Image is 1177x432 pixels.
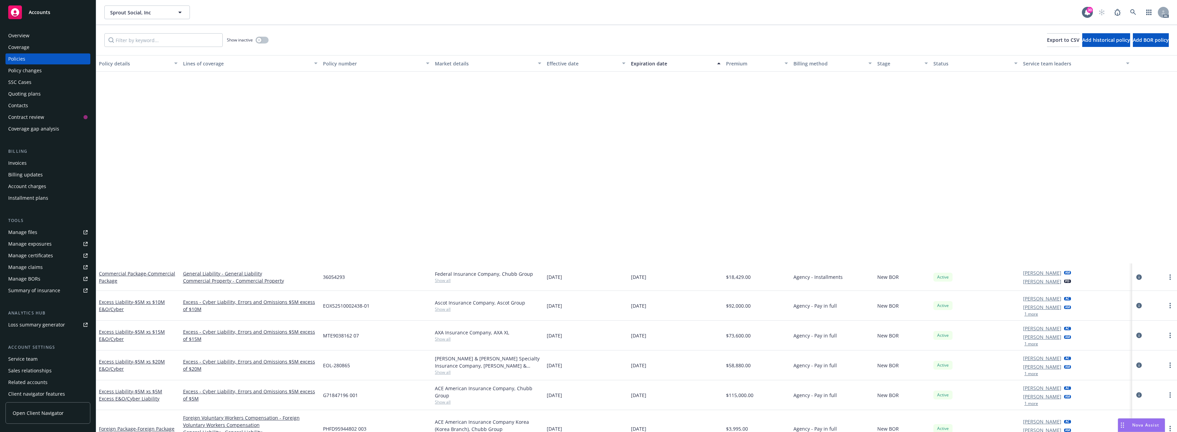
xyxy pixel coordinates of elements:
a: Excess Liability [99,299,165,312]
a: [PERSON_NAME] [1023,355,1061,362]
div: Federal Insurance Company, Chubb Group [435,270,541,277]
a: Manage files [5,227,90,238]
a: [PERSON_NAME] [1023,278,1061,285]
span: 36054293 [323,273,345,281]
button: Policy details [96,55,180,72]
span: Active [936,362,950,368]
a: [PERSON_NAME] [1023,269,1061,276]
a: Excess - Cyber Liability, Errors and Omissions $5M excess of $20M [183,358,318,372]
a: Report a Bug [1111,5,1124,19]
span: [DATE] [547,362,562,369]
span: - Foreign Package [136,425,174,432]
span: Active [936,425,950,432]
div: Policy number [323,60,422,67]
span: Show all [435,277,541,283]
div: 30 [1087,7,1093,13]
span: Agency - Pay in full [793,362,837,369]
a: Commercial Package [99,270,175,284]
a: Invoices [5,158,90,169]
a: Accounts [5,3,90,22]
a: Manage exposures [5,238,90,249]
a: Excess - Cyber Liability, Errors and Omissions $5M excess of $15M [183,328,318,343]
span: Nova Assist [1132,422,1159,428]
div: Lines of coverage [183,60,310,67]
a: Installment plans [5,193,90,203]
span: Open Client Navigator [13,409,64,417]
span: Active [936,392,950,398]
span: $18,429.00 [726,273,751,281]
a: more [1166,331,1174,340]
button: 1 more [1024,372,1038,376]
span: [DATE] [631,273,646,281]
a: Policy changes [5,65,90,76]
span: MTE9038162 07 [323,332,359,339]
div: Market details [435,60,534,67]
div: Invoices [8,158,27,169]
button: Add historical policy [1082,33,1130,47]
div: Account settings [5,344,90,351]
a: Overview [5,30,90,41]
div: Status [933,60,1010,67]
span: New BOR [877,302,899,309]
span: Active [936,303,950,309]
div: Stage [877,60,920,67]
span: EOL-280865 [323,362,350,369]
span: $58,880.00 [726,362,751,369]
span: Agency - Installments [793,273,843,281]
span: $92,000.00 [726,302,751,309]
div: Manage claims [8,262,43,273]
div: Service team leaders [1023,60,1122,67]
input: Filter by keyword... [104,33,223,47]
span: Show inactive [227,37,253,43]
a: circleInformation [1135,391,1143,399]
a: more [1166,301,1174,310]
a: Contacts [5,100,90,111]
span: [DATE] [547,302,562,309]
a: more [1166,391,1174,399]
a: [PERSON_NAME] [1023,393,1061,400]
a: Commercial Property - Commercial Property [183,277,318,284]
a: Excess Liability [99,329,165,342]
a: Service team [5,354,90,365]
button: Sprout Social, Inc [104,5,190,19]
a: more [1166,361,1174,369]
div: Ascot Insurance Company, Ascot Group [435,299,541,306]
button: Export to CSV [1047,33,1079,47]
div: Expiration date [631,60,713,67]
a: Excess - Cyber Liability, Errors and Omissions $5M excess of $5M [183,388,318,402]
div: Summary of insurance [8,285,60,296]
a: circleInformation [1135,331,1143,340]
div: Manage files [8,227,37,238]
a: [PERSON_NAME] [1023,384,1061,392]
span: New BOR [877,273,899,281]
div: Policy details [99,60,170,67]
div: Coverage gap analysis [8,123,59,134]
div: Related accounts [8,377,48,388]
a: Manage claims [5,262,90,273]
button: Status [931,55,1020,72]
span: $73,600.00 [726,332,751,339]
a: Account charges [5,181,90,192]
div: Policy changes [8,65,42,76]
button: Policy number [320,55,432,72]
div: Manage BORs [8,273,40,284]
span: Show all [435,369,541,375]
a: Foreign Voluntary Workers Compensation - Foreign Voluntary Workers Compensation [183,414,318,429]
div: Installment plans [8,193,48,203]
span: [DATE] [631,332,646,339]
span: Show all [435,306,541,312]
div: Account charges [8,181,46,192]
a: Related accounts [5,377,90,388]
a: [PERSON_NAME] [1023,295,1061,302]
div: Tools [5,217,90,224]
button: Market details [432,55,544,72]
div: Manage certificates [8,250,53,261]
span: G71847196 001 [323,392,358,399]
div: Contract review [8,112,44,123]
div: Contacts [8,100,28,111]
a: [PERSON_NAME] [1023,325,1061,332]
a: Loss summary generator [5,319,90,330]
a: Manage BORs [5,273,90,284]
div: Client navigator features [8,388,65,399]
